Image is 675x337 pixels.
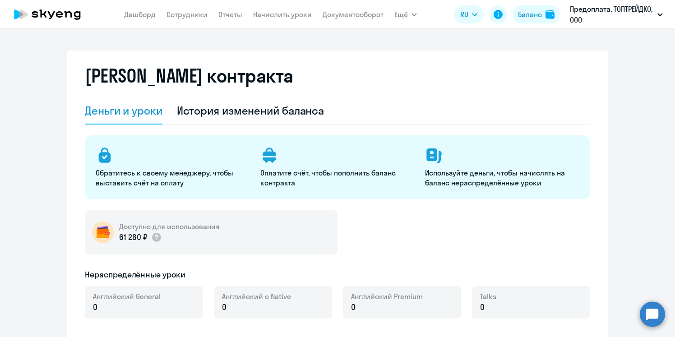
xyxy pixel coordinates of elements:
a: Дашборд [124,10,156,19]
p: Оплатите счёт, чтобы пополнить баланс контракта [260,168,414,188]
a: Сотрудники [166,10,208,19]
span: RU [460,9,468,20]
h5: Доступно для использования [119,222,220,231]
img: wallet-circle.png [92,222,114,243]
span: 0 [93,301,97,313]
span: 0 [351,301,356,313]
a: Документооборот [323,10,384,19]
a: Отчеты [218,10,242,19]
div: Баланс [518,9,542,20]
h2: [PERSON_NAME] контракта [85,65,293,87]
a: Начислить уроки [253,10,312,19]
div: История изменений баланса [177,103,324,118]
span: Talks [480,291,496,301]
button: Балансbalance [513,5,560,23]
button: Предоплата, ТОПТРЕЙДКО, ООО [565,4,667,25]
button: RU [454,5,484,23]
h5: Нераспределённые уроки [85,269,185,281]
span: Английский Premium [351,291,423,301]
span: Английский с Native [222,291,291,301]
p: 61 280 ₽ [119,231,162,243]
span: Английский General [93,291,161,301]
span: Ещё [394,9,408,20]
button: Ещё [394,5,417,23]
div: Деньги и уроки [85,103,162,118]
img: balance [546,10,555,19]
span: 0 [480,301,485,313]
span: 0 [222,301,227,313]
p: Обратитесь к своему менеджеру, чтобы выставить счёт на оплату [96,168,250,188]
p: Предоплата, ТОПТРЕЙДКО, ООО [570,4,654,25]
p: Используйте деньги, чтобы начислять на баланс нераспределённые уроки [425,168,579,188]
